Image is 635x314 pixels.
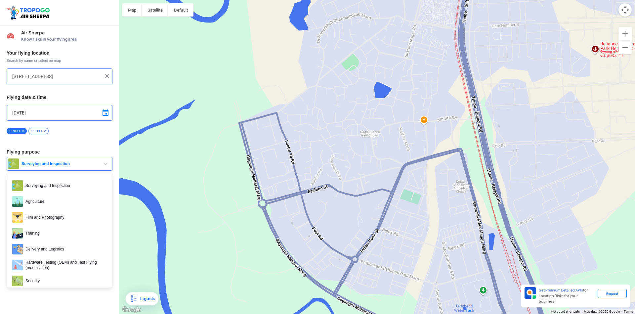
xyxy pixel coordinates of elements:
[7,51,112,55] h3: Your flying location
[23,180,107,191] span: Surveying and Inspection
[21,37,112,42] span: Know risks in your flying area
[142,3,168,17] button: Show satellite imagery
[23,196,107,207] span: Agriculture
[12,72,102,80] input: Search your flying location
[7,128,27,134] span: 11:03 PM
[12,260,23,270] img: ic_hardwaretesting.png
[23,228,107,239] span: Training
[12,244,23,254] img: delivery.png
[7,32,15,40] img: Risk Scores
[551,309,580,314] button: Keyboard shortcuts
[12,109,107,117] input: Select Date
[138,295,154,303] div: Legends
[7,58,112,63] span: Search by name or select on map
[21,30,112,35] span: Air Sherpa
[7,157,112,171] button: Surveying and Inspection
[7,172,112,288] ul: Surveying and Inspection
[121,305,143,314] img: Google
[618,27,632,40] button: Zoom in
[23,276,107,286] span: Security
[584,310,620,313] span: Map data ©2025 Google
[7,95,112,100] h3: Flying date & time
[23,260,107,270] span: Hardware Testing (OEM) and Test Flying (modification)
[5,5,52,20] img: ic_tgdronemaps.svg
[536,287,598,305] div: for Location Risks for your business.
[12,180,23,191] img: survey.png
[598,289,627,298] div: Request
[12,212,23,223] img: film.png
[539,288,583,292] span: Get Premium Detailed APIs
[28,128,49,134] span: 11:30 PM
[19,161,102,166] span: Surveying and Inspection
[624,310,633,313] a: Terms
[12,196,23,207] img: agri.png
[121,305,143,314] a: Open this area in Google Maps (opens a new window)
[130,295,138,303] img: Legends
[618,41,632,54] button: Zoom out
[8,158,19,169] img: survey.png
[525,287,536,299] img: Premium APIs
[23,244,107,254] span: Delivery and Logistics
[104,73,110,79] img: ic_close.png
[23,212,107,223] span: Film and Photography
[122,3,142,17] button: Show street map
[7,150,112,154] h3: Flying purpose
[12,276,23,286] img: security.png
[12,228,23,239] img: training.png
[618,3,632,17] button: Map camera controls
